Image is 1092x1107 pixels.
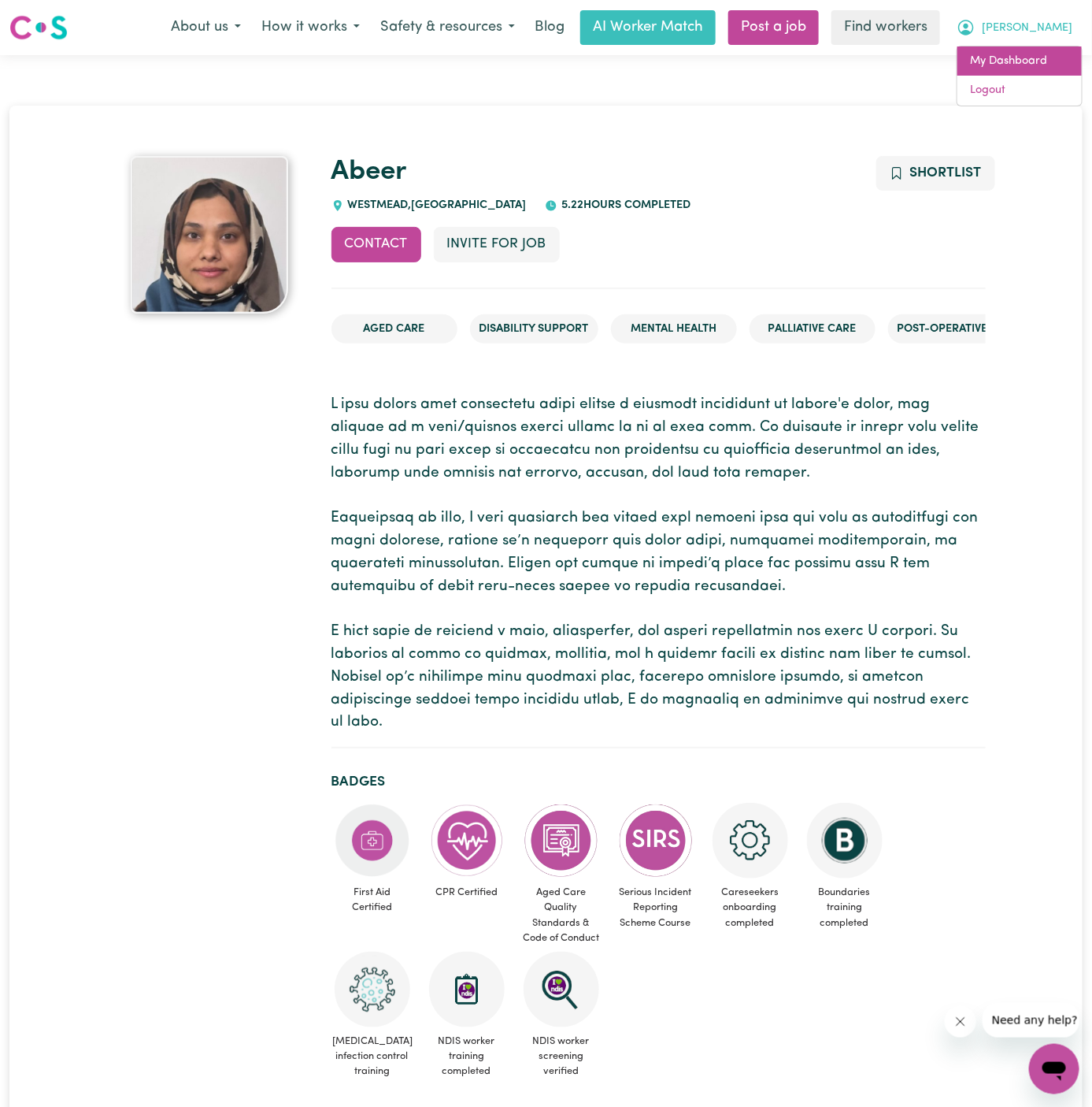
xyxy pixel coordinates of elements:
a: Abeer [331,158,407,186]
span: [MEDICAL_DATA] infection control training [331,1027,413,1086]
span: 5.22 hours completed [557,199,690,211]
iframe: Close message [945,1006,976,1038]
a: Logout [957,76,1082,106]
img: CS Academy: Careseekers Onboarding course completed [713,803,788,879]
button: Safety & resources [370,11,525,44]
span: Aged Care Quality Standards & Code of Conduct [520,879,602,952]
span: Serious Incident Reporting Scheme Course [615,879,697,937]
span: Careseekers onboarding completed [709,879,791,937]
img: Careseekers logo [9,13,68,42]
img: CS Academy: Serious Incident Reporting Scheme course completed [618,803,694,879]
a: Abeer 's profile picture' [107,156,313,314]
li: Post-operative care [888,314,1029,344]
img: Abeer [131,156,288,314]
a: Find workers [831,10,940,45]
img: Care and support worker has completed CPR Certification [429,803,505,879]
img: NDIS Worker Screening Verified [524,952,599,1027]
button: Contact [331,227,421,262]
iframe: Message from company [983,1003,1079,1038]
iframe: Button to launch messaging window [1029,1044,1079,1094]
button: About us [161,11,251,44]
div: My Account [957,46,1083,106]
span: NDIS worker training completed [426,1027,508,1086]
span: WESTMEAD , [GEOGRAPHIC_DATA] [344,199,527,211]
span: First Aid Certified [331,879,413,921]
p: L ipsu dolors amet consectetu adipi elitse d eiusmodt incididunt ut labore'e dolor, mag aliquae a... [331,394,986,734]
span: CPR Certified [426,879,508,906]
img: CS Academy: Aged Care Quality Standards & Code of Conduct course completed [524,803,599,879]
img: Care and support worker has completed First Aid Certification [335,803,410,879]
a: AI Worker Match [580,10,716,45]
a: Blog [525,10,574,45]
a: My Dashboard [957,46,1082,76]
span: Boundaries training completed [804,879,886,937]
span: NDIS worker screening verified [520,1027,602,1086]
a: Careseekers logo [9,9,68,46]
button: Invite for Job [434,227,560,262]
li: Aged Care [331,314,457,344]
img: CS Academy: Introduction to NDIS Worker Training course completed [429,952,505,1027]
li: Disability Support [470,314,598,344]
img: CS Academy: Boundaries in care and support work course completed [807,803,883,879]
span: Shortlist [910,166,982,180]
button: Add to shortlist [876,156,995,191]
button: How it works [251,11,370,44]
h2: Badges [331,774,986,790]
li: Palliative care [750,314,875,344]
button: My Account [946,11,1083,44]
img: CS Academy: COVID-19 Infection Control Training course completed [335,952,410,1027]
span: [PERSON_NAME] [982,20,1072,37]
li: Mental Health [611,314,737,344]
a: Post a job [728,10,819,45]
